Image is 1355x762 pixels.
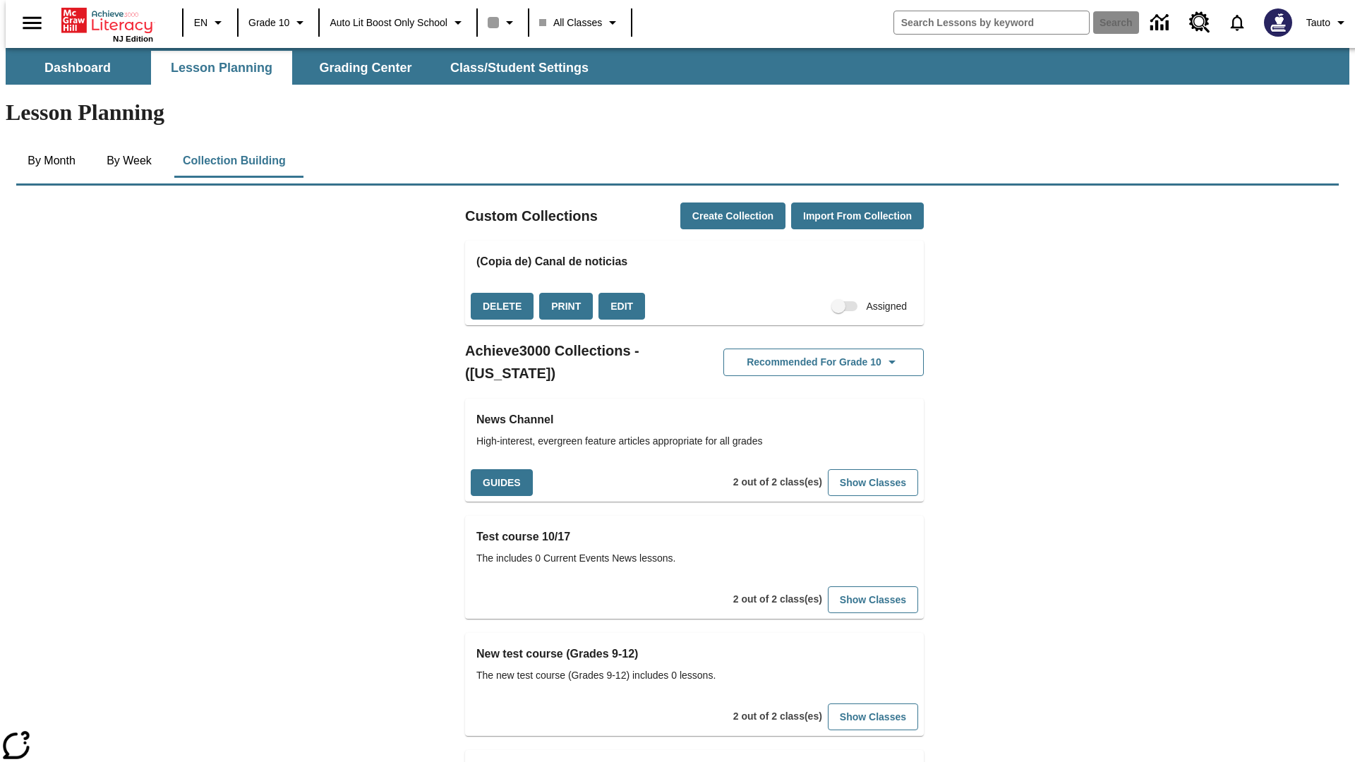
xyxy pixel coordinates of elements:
[828,703,918,731] button: Show Classes
[61,6,153,35] a: Home
[16,144,87,178] button: By Month
[324,10,472,35] button: School: Auto Lit Boost only School, Select your school
[539,293,593,320] button: Print, will open in a new window
[439,51,600,85] button: Class/Student Settings
[471,293,534,320] button: Delete
[733,593,822,605] span: 2 out of 2 class(es)
[1181,4,1219,42] a: Resource Center, Will open in new tab
[476,668,913,683] span: The new test course (Grades 9-12) includes 0 lessons.
[733,710,822,722] span: 2 out of 2 class(es)
[828,586,918,614] button: Show Classes
[680,202,785,230] button: Create Collection
[243,10,314,35] button: Grade: Grade 10, Select a grade
[1219,4,1255,41] a: Notifications
[7,51,148,85] button: Dashboard
[6,51,601,85] div: SubNavbar
[6,99,1349,126] h1: Lesson Planning
[866,299,907,314] span: Assigned
[476,551,913,566] span: The includes 0 Current Events News lessons.
[1255,4,1301,41] button: Select a new avatar
[723,349,924,376] button: Recommended for Grade 10
[791,202,924,230] button: Import from Collection
[151,51,292,85] button: Lesson Planning
[6,48,1349,85] div: SubNavbar
[11,2,53,44] button: Open side menu
[476,434,913,449] span: High-interest, evergreen feature articles appropriate for all grades
[598,293,645,320] button: Edit
[194,16,207,30] span: EN
[476,527,913,547] h3: Test course 10/17
[539,16,602,30] span: All Classes
[1142,4,1181,42] a: Data Center
[1301,10,1355,35] button: Profile/Settings
[188,10,233,35] button: Language: EN, Select a language
[465,339,694,385] h2: Achieve3000 Collections - ([US_STATE])
[471,469,533,497] button: Guides
[94,144,164,178] button: By Week
[476,644,913,664] h3: New test course (Grades 9-12)
[330,16,447,30] span: Auto Lit Boost only School
[534,10,627,35] button: Class: All Classes, Select your class
[828,469,918,497] button: Show Classes
[476,410,913,430] h3: News Channel
[894,11,1089,34] input: search field
[1264,8,1292,37] img: Avatar
[295,51,436,85] button: Grading Center
[733,476,822,488] span: 2 out of 2 class(es)
[248,16,289,30] span: Grade 10
[476,252,913,272] h3: (Copia de) Canal de noticias
[61,5,153,43] div: Home
[1306,16,1330,30] span: Tauto
[465,205,598,227] h2: Custom Collections
[113,35,153,43] span: NJ Edition
[171,144,297,178] button: Collection Building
